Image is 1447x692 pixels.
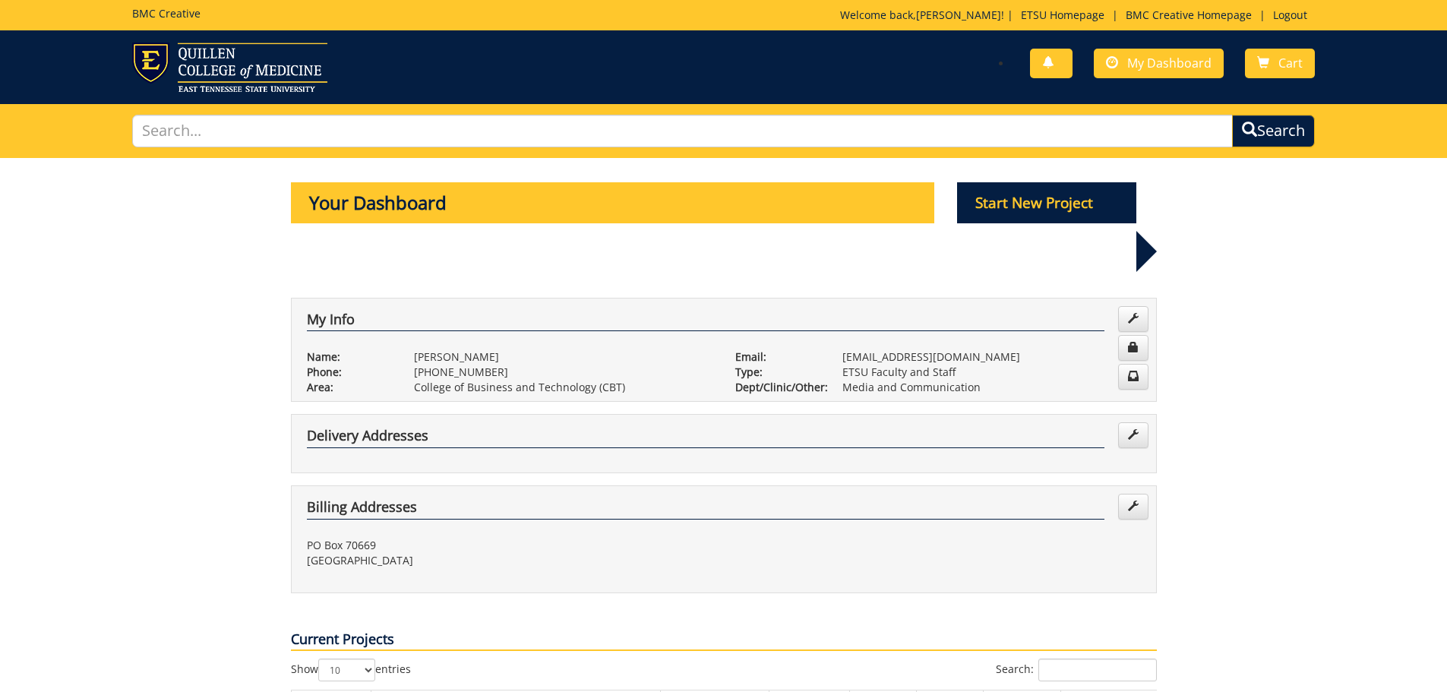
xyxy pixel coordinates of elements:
[916,8,1001,22] a: [PERSON_NAME]
[307,349,391,365] p: Name:
[1118,335,1148,361] a: Change Password
[307,380,391,395] p: Area:
[1245,49,1315,78] a: Cart
[996,659,1157,681] label: Search:
[414,365,712,380] p: [PHONE_NUMBER]
[1038,659,1157,681] input: Search:
[1118,8,1259,22] a: BMC Creative Homepage
[1094,49,1224,78] a: My Dashboard
[842,365,1141,380] p: ETSU Faculty and Staff
[307,538,712,553] p: PO Box 70669
[291,630,1157,651] p: Current Projects
[735,365,820,380] p: Type:
[414,380,712,395] p: College of Business and Technology (CBT)
[307,312,1104,332] h4: My Info
[957,182,1136,223] p: Start New Project
[842,380,1141,395] p: Media and Communication
[957,197,1136,211] a: Start New Project
[840,8,1315,23] p: Welcome back, ! | | |
[307,500,1104,520] h4: Billing Addresses
[1118,422,1148,448] a: Edit Addresses
[1118,306,1148,332] a: Edit Info
[1127,55,1212,71] span: My Dashboard
[307,428,1104,448] h4: Delivery Addresses
[1278,55,1303,71] span: Cart
[1118,364,1148,390] a: Change Communication Preferences
[414,349,712,365] p: [PERSON_NAME]
[735,349,820,365] p: Email:
[842,349,1141,365] p: [EMAIL_ADDRESS][DOMAIN_NAME]
[291,182,935,223] p: Your Dashboard
[1013,8,1112,22] a: ETSU Homepage
[307,365,391,380] p: Phone:
[307,553,712,568] p: [GEOGRAPHIC_DATA]
[735,380,820,395] p: Dept/Clinic/Other:
[132,8,201,19] h5: BMC Creative
[1118,494,1148,520] a: Edit Addresses
[318,659,375,681] select: Showentries
[132,43,327,92] img: ETSU logo
[1232,115,1315,147] button: Search
[132,115,1234,147] input: Search...
[291,659,411,681] label: Show entries
[1265,8,1315,22] a: Logout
